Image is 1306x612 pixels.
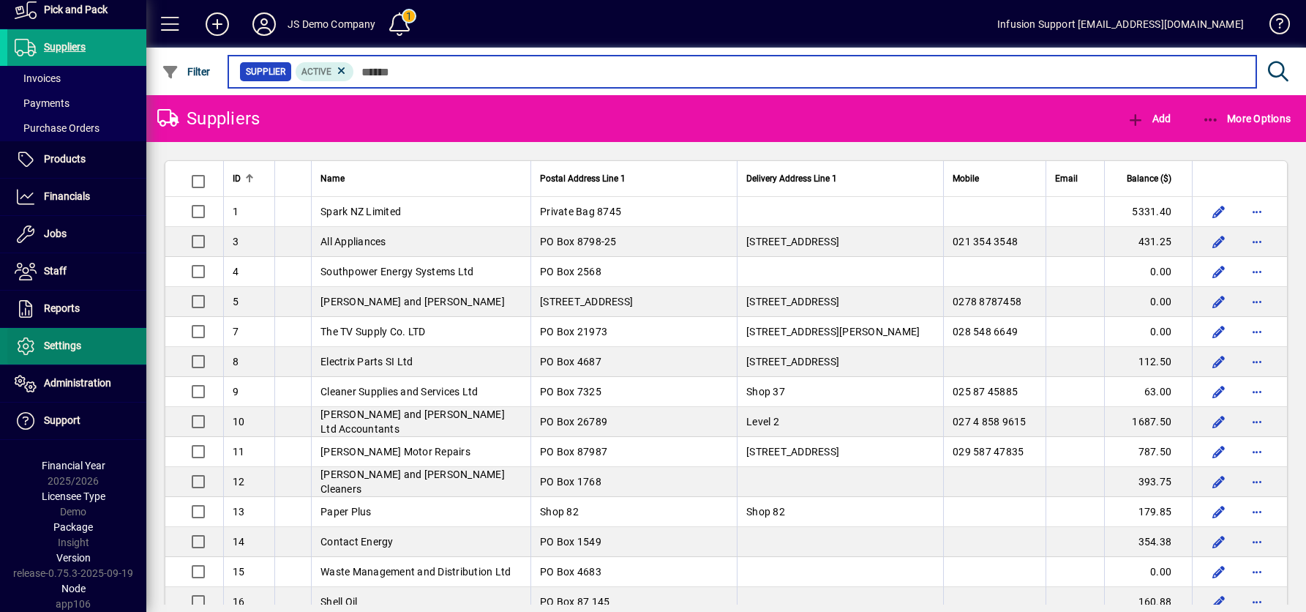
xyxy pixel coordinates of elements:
span: 11 [233,446,245,458]
span: PO Box 4687 [540,356,601,367]
span: Email [1055,171,1078,187]
span: Cleaner Supplies and Services Ltd [320,386,478,398]
span: 9 [233,386,239,398]
span: Postal Address Line 1 [540,171,626,187]
td: 179.85 [1104,497,1192,527]
button: Edit [1207,230,1231,253]
button: Add [1123,105,1174,132]
span: [STREET_ADDRESS] [540,296,633,307]
div: JS Demo Company [288,12,376,36]
span: Financial Year [42,460,105,471]
a: Payments [7,91,146,116]
span: Licensee Type [42,490,105,502]
a: Purchase Orders [7,116,146,141]
button: More options [1245,500,1269,523]
button: Add [194,11,241,37]
span: [STREET_ADDRESS] [746,446,839,458]
a: Knowledge Base [1258,3,1288,51]
span: PO Box 4683 [540,566,601,578]
span: [STREET_ADDRESS] [746,296,839,307]
span: Products [44,153,86,165]
button: More options [1245,320,1269,343]
div: Email [1055,171,1095,187]
a: Staff [7,253,146,290]
span: Active [301,67,331,77]
span: Administration [44,377,111,389]
span: 5 [233,296,239,307]
button: Edit [1207,260,1231,283]
span: Paper Plus [320,506,372,518]
div: Infusion Support [EMAIL_ADDRESS][DOMAIN_NAME] [997,12,1244,36]
button: Edit [1207,500,1231,523]
button: Edit [1207,380,1231,403]
span: Settings [44,340,81,351]
span: Supplier [246,64,285,79]
div: Suppliers [157,107,260,130]
span: 027 4 858 9615 [953,416,1027,428]
span: 3 [233,236,239,247]
span: Package [53,521,93,533]
span: PO Box 1549 [540,536,601,548]
span: Purchase Orders [15,122,100,134]
td: 112.50 [1104,347,1192,377]
span: Invoices [15,72,61,84]
span: Reports [44,302,80,314]
span: 025 87 45885 [953,386,1018,398]
button: Edit [1207,350,1231,373]
span: Add [1127,113,1171,124]
span: PO Box 8798-25 [540,236,617,247]
mat-chip: Activation Status: Active [296,62,354,81]
td: 0.00 [1104,557,1192,587]
span: Node [61,583,86,594]
td: 0.00 [1104,287,1192,317]
span: 12 [233,476,245,488]
span: Balance ($) [1127,171,1171,187]
button: More Options [1198,105,1295,132]
button: More options [1245,260,1269,283]
button: More options [1245,410,1269,433]
span: 10 [233,416,245,428]
a: Administration [7,365,146,402]
button: More options [1245,290,1269,313]
span: 1 [233,206,239,217]
a: Support [7,403,146,439]
span: Staff [44,265,67,277]
span: Shop 37 [746,386,785,398]
span: PO Box 87 145 [540,596,609,608]
button: More options [1245,200,1269,223]
span: [PERSON_NAME] and [PERSON_NAME] [320,296,505,307]
a: Products [7,141,146,178]
button: Edit [1207,320,1231,343]
span: PO Box 1768 [540,476,601,488]
button: More options [1245,440,1269,463]
span: Level 2 [746,416,779,428]
span: [PERSON_NAME] Motor Repairs [320,446,470,458]
a: Reports [7,291,146,327]
button: More options [1245,470,1269,493]
span: 029 587 47835 [953,446,1024,458]
span: PO Box 2568 [540,266,601,277]
span: Version [56,552,91,564]
span: [PERSON_NAME] and [PERSON_NAME] Ltd Accountants [320,408,505,435]
span: 14 [233,536,245,548]
a: Settings [7,328,146,365]
span: 4 [233,266,239,277]
span: Pick and Pack [44,4,108,15]
span: [STREET_ADDRESS] [746,236,839,247]
div: Name [320,171,522,187]
span: Name [320,171,345,187]
span: Southpower Energy Systems Ltd [320,266,473,277]
span: Shell Oil [320,596,357,608]
span: Electrix Parts SI Ltd [320,356,413,367]
div: Balance ($) [1114,171,1185,187]
span: Private Bag 8745 [540,206,621,217]
span: [PERSON_NAME] and [PERSON_NAME] Cleaners [320,469,505,495]
span: 13 [233,506,245,518]
span: Mobile [953,171,979,187]
button: More options [1245,230,1269,253]
span: Jobs [44,228,67,239]
span: Delivery Address Line 1 [746,171,837,187]
span: Shop 82 [540,506,579,518]
span: [STREET_ADDRESS][PERSON_NAME] [746,326,920,337]
span: PO Box 87987 [540,446,607,458]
